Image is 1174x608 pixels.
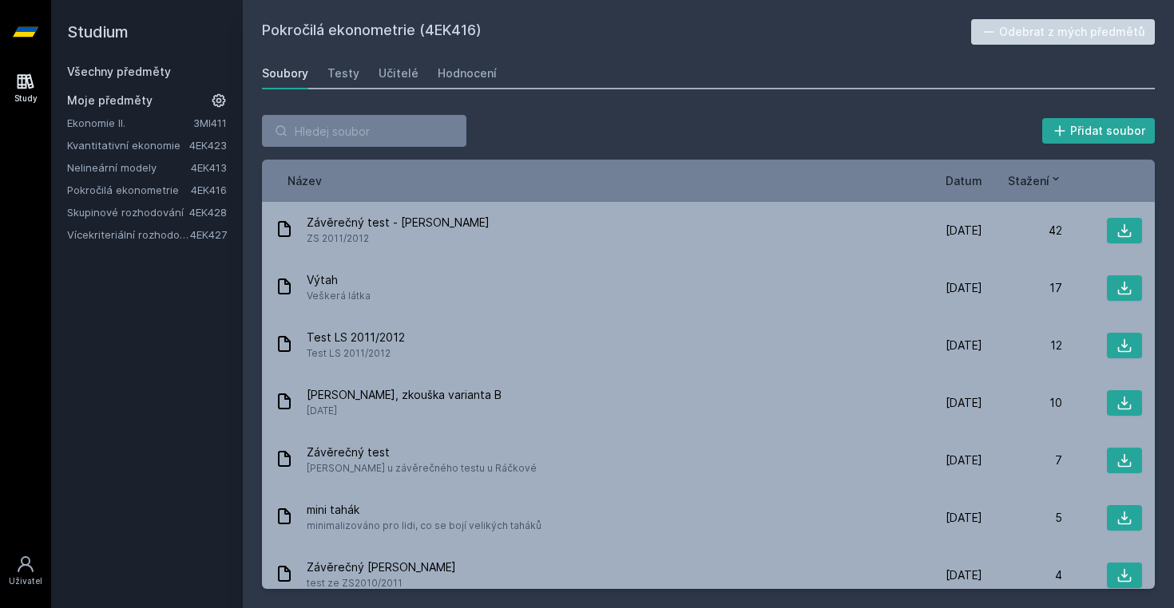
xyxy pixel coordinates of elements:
a: Study [3,64,48,113]
div: 5 [982,510,1062,526]
a: Testy [327,57,359,89]
div: Testy [327,65,359,81]
span: Test LS 2011/2012 [307,330,405,345]
span: mini tahák [307,502,541,518]
button: Datum [946,172,982,189]
a: 4EK428 [189,206,227,219]
div: Uživatel [9,575,42,587]
button: Název [288,172,322,189]
button: Stažení [1008,172,1062,189]
div: 10 [982,395,1062,411]
a: Hodnocení [438,57,497,89]
span: Test LS 2011/2012 [307,345,405,361]
span: [DATE] [946,510,982,526]
span: Stažení [1008,172,1049,189]
span: [DATE] [946,567,982,583]
div: 12 [982,338,1062,353]
a: 4EK413 [191,161,227,174]
span: [DATE] [946,280,982,296]
a: Soubory [262,57,308,89]
span: ZS 2011/2012 [307,231,490,247]
a: Uživatel [3,547,48,595]
span: [DATE] [946,338,982,353]
h2: Pokročilá ekonometrie (4EK416) [262,19,971,45]
a: Všechny předměty [67,65,171,78]
div: Učitelé [379,65,418,81]
a: Ekonomie II. [67,115,193,131]
div: 17 [982,280,1062,296]
a: Vícekriteriální rozhodování [67,227,190,243]
span: [PERSON_NAME] u závěrečného testu u Ráčkové [307,460,537,476]
span: Veškerá látka [307,288,371,304]
span: test ze ZS2010/2011 [307,575,456,591]
span: Výtah [307,272,371,288]
div: 42 [982,223,1062,239]
input: Hledej soubor [262,115,466,147]
div: Soubory [262,65,308,81]
span: [DATE] [307,403,502,419]
span: [DATE] [946,452,982,468]
span: minimalizováno pro lidi, co se bojí velikých taháků [307,518,541,534]
div: 7 [982,452,1062,468]
div: 4 [982,567,1062,583]
button: Odebrat z mých předmětů [971,19,1156,45]
a: 3MI411 [193,116,227,129]
span: Moje předměty [67,93,153,109]
span: Závěrečný test - [PERSON_NAME] [307,215,490,231]
a: Skupinové rozhodování [67,204,189,220]
span: Závěrečný [PERSON_NAME] [307,559,456,575]
div: Hodnocení [438,65,497,81]
div: Study [14,93,38,105]
a: 4EK427 [190,228,227,241]
a: 4EK416 [191,184,227,196]
a: Učitelé [379,57,418,89]
button: Přidat soubor [1042,118,1156,144]
span: [DATE] [946,223,982,239]
a: Pokročilá ekonometrie [67,182,191,198]
a: Kvantitativní ekonomie [67,137,189,153]
a: Nelineární modely [67,160,191,176]
span: [DATE] [946,395,982,411]
a: 4EK423 [189,139,227,152]
span: Závěrečný test [307,444,537,460]
span: [PERSON_NAME], zkouška varianta B [307,387,502,403]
